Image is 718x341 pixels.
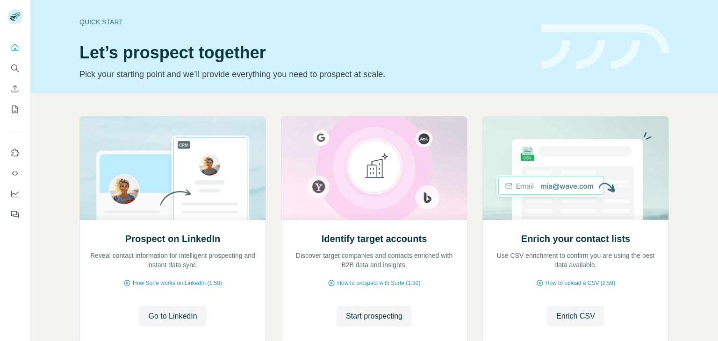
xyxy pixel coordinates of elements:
[125,232,220,245] h2: Prospect on LinkedIn
[7,101,22,118] button: My lists
[7,185,22,202] button: Dashboard
[346,311,402,322] span: Start prospecting
[148,311,197,322] span: Go to LinkedIn
[89,251,256,270] p: Reveal contact information for intelligent prospecting and instant data sync.
[7,206,22,223] button: Feedback
[79,68,530,81] p: Pick your starting point and we’ll provide everything you need to prospect at scale.
[133,279,222,287] span: How Surfe works on LinkedIn (1:58)
[79,116,266,220] img: Prospect on LinkedIn
[291,251,458,270] p: Discover target companies and contacts enriched with B2B data and insights.
[547,306,604,327] button: Enrich CSV
[281,116,467,220] img: Identify target accounts
[337,279,420,287] span: How to prospect with Surfe (1:30)
[541,24,669,70] img: banner
[7,165,22,182] button: Use Surfe API
[7,144,22,161] button: Use Surfe on LinkedIn
[556,311,595,322] span: Enrich CSV
[337,306,412,327] button: Start prospecting
[482,116,669,220] img: Enrich your contact lists
[521,232,630,245] h2: Enrich your contact lists
[139,306,206,327] button: Go to LinkedIn
[7,60,22,77] button: Search
[79,43,530,62] h1: Let’s prospect together
[7,39,22,56] button: Quick start
[492,251,659,270] p: Use CSV enrichment to confirm you are using the best data available.
[79,17,530,27] div: Quick start
[7,80,22,97] button: Enrich CSV
[546,279,615,287] span: How to upload a CSV (2:59)
[322,232,427,245] h2: Identify target accounts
